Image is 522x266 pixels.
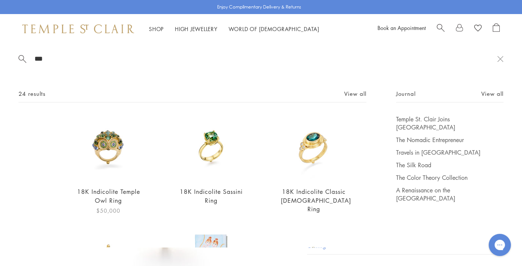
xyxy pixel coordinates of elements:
img: Temple St. Clair [22,24,134,33]
img: 18K Indicolite Classic Temple Ring [281,115,346,181]
img: R46849-SASIN305 [178,115,244,181]
a: View Wishlist [474,23,482,34]
a: The Silk Road [396,161,503,169]
a: The Nomadic Entrepreneur [396,136,503,144]
iframe: Gorgias live chat messenger [485,231,515,259]
a: View all [481,90,503,98]
a: Open Shopping Bag [493,23,500,34]
a: 18K Indicolite Temple Owl Ring [77,188,140,204]
a: The Color Theory Collection [396,174,503,182]
a: Book an Appointment [378,24,426,31]
a: High JewelleryHigh Jewellery [175,25,217,33]
a: 18K Indicolite Sassini Ring [179,188,242,204]
a: World of [DEMOGRAPHIC_DATA]World of [DEMOGRAPHIC_DATA] [229,25,319,33]
a: Temple St. Clair Joins [GEOGRAPHIC_DATA] [396,115,503,131]
span: $50,000 [96,206,120,215]
a: Travels in [GEOGRAPHIC_DATA] [396,148,503,156]
a: 18K Indicolite Classic [DEMOGRAPHIC_DATA] Ring [281,188,351,213]
a: Search [437,23,445,34]
nav: Main navigation [149,24,319,34]
a: View all [344,90,366,98]
span: Journal [396,89,416,98]
span: 24 results [19,89,46,98]
a: A Renaissance on the [GEOGRAPHIC_DATA] [396,186,503,202]
img: 18K Indicolite Temple Owl Ring [76,115,141,181]
p: Enjoy Complimentary Delivery & Returns [217,3,301,11]
a: ShopShop [149,25,164,33]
